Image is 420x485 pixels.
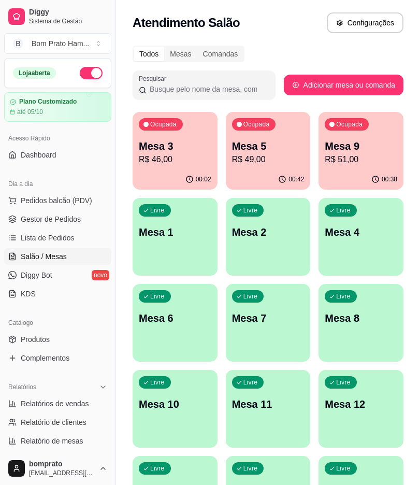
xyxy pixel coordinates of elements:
[197,47,244,61] div: Comandas
[21,436,83,446] span: Relatório de mesas
[4,130,111,147] div: Acesso Rápido
[29,17,107,25] span: Sistema de Gestão
[325,139,397,153] p: Mesa 9
[325,153,397,166] p: R$ 51,00
[232,139,305,153] p: Mesa 5
[133,15,240,31] h2: Atendimento Salão
[21,214,81,224] span: Gestor de Pedidos
[4,211,111,227] a: Gestor de Pedidos
[4,33,111,54] button: Select a team
[243,120,270,129] p: Ocupada
[4,4,111,29] a: DiggySistema de Gestão
[29,469,95,477] span: [EMAIL_ADDRESS][DOMAIN_NAME]
[21,398,89,409] span: Relatórios de vendas
[318,198,403,276] button: LivreMesa 4
[325,225,397,239] p: Mesa 4
[150,378,165,387] p: Livre
[133,198,218,276] button: LivreMesa 1
[226,284,311,362] button: LivreMesa 7
[133,284,218,362] button: LivreMesa 6
[4,395,111,412] a: Relatórios de vendas
[4,92,111,122] a: Plano Customizadoaté 05/10
[336,120,363,129] p: Ocupada
[4,147,111,163] a: Dashboard
[21,150,56,160] span: Dashboard
[4,230,111,246] a: Lista de Pedidos
[318,370,403,448] button: LivreMesa 12
[4,315,111,331] div: Catálogo
[13,67,56,79] div: Loja aberta
[134,47,164,61] div: Todos
[21,251,67,262] span: Salão / Mesas
[226,112,311,190] button: OcupadaMesa 5R$ 49,0000:42
[382,175,397,183] p: 00:38
[133,370,218,448] button: LivreMesa 10
[150,206,165,215] p: Livre
[21,289,36,299] span: KDS
[243,292,258,301] p: Livre
[80,67,103,79] button: Alterar Status
[4,267,111,283] a: Diggy Botnovo
[29,8,107,17] span: Diggy
[325,397,397,411] p: Mesa 12
[164,47,197,61] div: Mesas
[243,206,258,215] p: Livre
[4,456,111,481] button: bomprato[EMAIL_ADDRESS][DOMAIN_NAME]
[139,225,211,239] p: Mesa 1
[32,38,89,49] div: Bom Prato Ham ...
[284,75,403,95] button: Adicionar mesa ou comanda
[232,397,305,411] p: Mesa 11
[133,112,218,190] button: OcupadaMesa 3R$ 46,0000:02
[139,397,211,411] p: Mesa 10
[150,464,165,473] p: Livre
[4,286,111,302] a: KDS
[4,451,111,468] a: Relatório de fidelidadenovo
[4,350,111,366] a: Complementos
[336,206,351,215] p: Livre
[21,270,52,280] span: Diggy Bot
[4,192,111,209] button: Pedidos balcão (PDV)
[150,292,165,301] p: Livre
[226,198,311,276] button: LivreMesa 2
[325,311,397,325] p: Mesa 8
[232,225,305,239] p: Mesa 2
[232,153,305,166] p: R$ 49,00
[4,433,111,449] a: Relatório de mesas
[29,460,95,469] span: bomprato
[139,139,211,153] p: Mesa 3
[226,370,311,448] button: LivreMesa 11
[243,378,258,387] p: Livre
[19,98,77,106] article: Plano Customizado
[288,175,304,183] p: 00:42
[4,331,111,348] a: Produtos
[232,311,305,325] p: Mesa 7
[13,38,23,49] span: B
[21,417,86,427] span: Relatório de clientes
[318,284,403,362] button: LivreMesa 8
[336,464,351,473] p: Livre
[21,195,92,206] span: Pedidos balcão (PDV)
[327,12,403,33] button: Configurações
[336,378,351,387] p: Livre
[4,248,111,265] a: Salão / Mesas
[196,175,211,183] p: 00:02
[139,74,170,83] label: Pesquisar
[4,176,111,192] div: Dia a dia
[21,353,69,363] span: Complementos
[318,112,403,190] button: OcupadaMesa 9R$ 51,0000:38
[139,153,211,166] p: R$ 46,00
[21,334,50,345] span: Produtos
[8,383,36,391] span: Relatórios
[21,233,75,243] span: Lista de Pedidos
[139,311,211,325] p: Mesa 6
[243,464,258,473] p: Livre
[150,120,177,129] p: Ocupada
[4,414,111,431] a: Relatório de clientes
[17,108,43,116] article: até 05/10
[336,292,351,301] p: Livre
[147,84,269,94] input: Pesquisar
